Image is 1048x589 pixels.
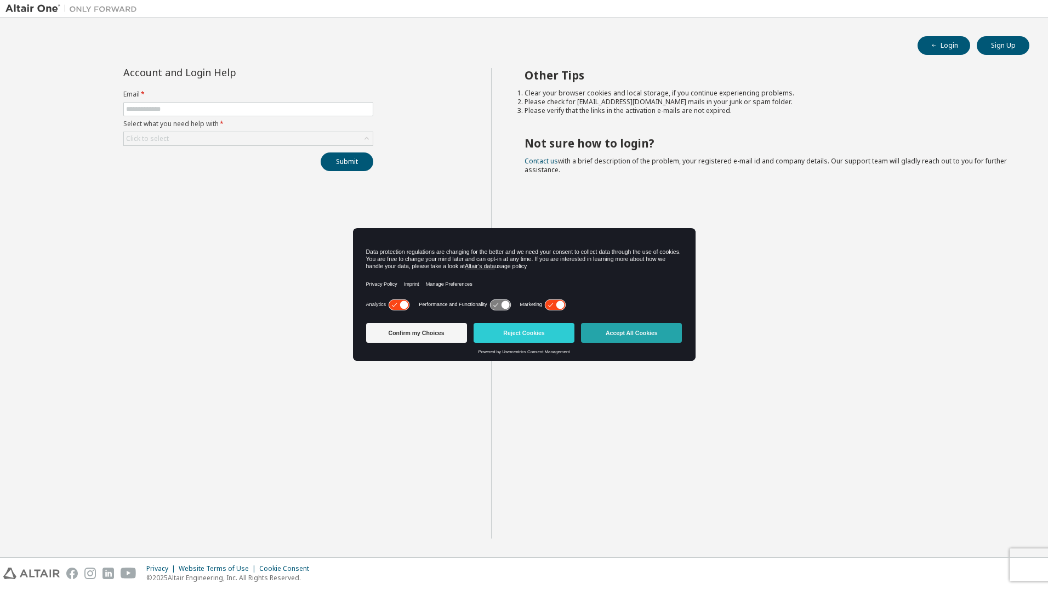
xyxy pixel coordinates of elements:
img: facebook.svg [66,568,78,579]
img: youtube.svg [121,568,136,579]
img: linkedin.svg [102,568,114,579]
img: Altair One [5,3,143,14]
li: Please verify that the links in the activation e-mails are not expired. [525,106,1010,115]
button: Submit [321,152,373,171]
li: Clear your browser cookies and local storage, if you continue experiencing problems. [525,89,1010,98]
span: with a brief description of the problem, your registered e-mail id and company details. Our suppo... [525,156,1007,174]
div: Privacy [146,564,179,573]
div: Cookie Consent [259,564,316,573]
label: Select what you need help with [123,120,373,128]
div: Website Terms of Use [179,564,259,573]
div: Click to select [126,134,169,143]
a: Contact us [525,156,558,166]
div: Account and Login Help [123,68,323,77]
p: © 2025 Altair Engineering, Inc. All Rights Reserved. [146,573,316,582]
img: instagram.svg [84,568,96,579]
h2: Other Tips [525,68,1010,82]
label: Email [123,90,373,99]
h2: Not sure how to login? [525,136,1010,150]
button: Login [918,36,970,55]
button: Sign Up [977,36,1029,55]
li: Please check for [EMAIL_ADDRESS][DOMAIN_NAME] mails in your junk or spam folder. [525,98,1010,106]
div: Click to select [124,132,373,145]
img: altair_logo.svg [3,568,60,579]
